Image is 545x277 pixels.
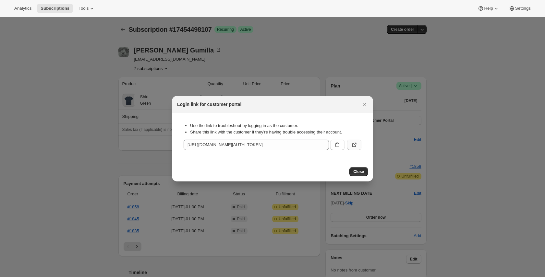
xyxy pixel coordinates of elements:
span: Tools [79,6,89,11]
button: Analytics [10,4,35,13]
button: Tools [75,4,99,13]
span: Settings [515,6,531,11]
button: Settings [505,4,535,13]
button: Help [474,4,503,13]
button: Close [360,100,369,109]
span: Analytics [14,6,31,11]
button: Subscriptions [37,4,73,13]
button: Close [349,167,368,176]
span: Subscriptions [41,6,69,11]
li: Share this link with the customer if they’re having trouble accessing their account. [190,129,361,135]
li: Use the link to troubleshoot by logging in as the customer. [190,122,361,129]
span: Help [484,6,493,11]
h2: Login link for customer portal [177,101,241,108]
span: Close [353,169,364,174]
